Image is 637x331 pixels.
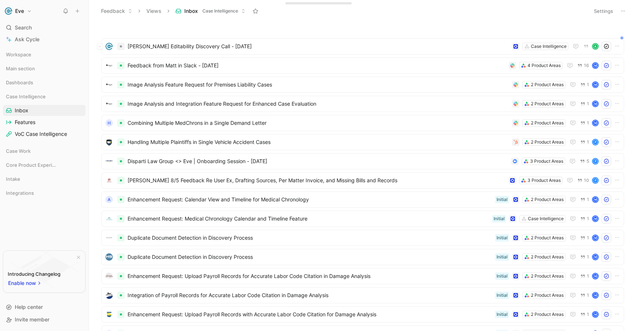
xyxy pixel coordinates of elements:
img: bg-BLZuj68n.svg [10,251,79,288]
div: Integrations [3,187,86,201]
div: M [593,274,598,279]
span: Inbox [15,107,28,114]
button: 1 [579,291,591,299]
a: Features [3,117,86,128]
div: Case IntelligenceInboxFeaturesVoC Case Intelligence [3,91,86,140]
a: logoEnhancement Request: Medical Chronology Calendar and Timeline FeatureCase IntelligenceInitial1M [101,211,624,227]
span: 1 [587,82,589,87]
div: Initial [497,196,508,203]
span: 1 [587,102,589,106]
div: 2 Product Areas [531,196,564,203]
img: logo [105,292,113,299]
div: Main section [3,63,86,76]
div: 3 Product Areas [530,158,563,165]
div: Intake [3,173,86,184]
span: Enhancement Request: Upload Payroll Records for Accurate Labor Code Citation in Damage Analysis [128,272,492,281]
span: Workspace [6,51,31,58]
span: 1 [587,197,589,202]
button: 16 [576,61,591,70]
div: 2 Product Areas [531,253,564,261]
div: Initial [497,292,508,299]
div: Dashboards [3,77,86,88]
span: 1 [587,140,589,144]
span: Ask Cycle [15,35,39,44]
img: logo [105,311,113,318]
img: logo [105,100,113,108]
button: 1 [579,310,591,318]
a: logoDuplicate Document Detection in Discovery Process2 Product AreasInitial1M [101,230,624,246]
img: logo [105,43,113,50]
button: Enable now [8,278,42,288]
div: 3 Product Areas [528,177,561,184]
button: 1 [579,272,591,280]
div: M [593,312,598,317]
button: Feedback [98,6,136,17]
div: M [593,216,598,221]
img: logo [105,177,113,184]
span: Enable now [8,279,37,288]
a: logoIntegration of Payroll Records for Accurate Labor Code Citation in Damage Analysis2 Product A... [101,287,624,303]
a: logo[PERSON_NAME] Editability Discovery Call - [DATE]Case IntelligenceA [101,38,624,54]
a: logoImage Analysis and Integration Feature Request for Enhanced Case Evaluation2 Product Areas1M [101,96,624,112]
span: Search [15,23,32,32]
div: Invite member [3,314,86,325]
div: 2 Product Areas [531,292,564,299]
span: Combining Multiple MedChrons in a Single Demand Letter [128,119,509,127]
div: M [593,120,598,126]
h1: Eve [15,8,24,14]
span: Intake [6,175,20,183]
button: 1 [579,196,591,204]
button: 1 [579,138,591,146]
span: Disparti Law Group <> Eve | Onboarding Session - [DATE] [128,157,508,166]
div: Case Intelligence [3,91,86,102]
span: Integration of Payroll Records for Accurate Labor Code Citation in Damage Analysis [128,291,492,300]
a: Ask Cycle [3,34,86,45]
div: Case Work [3,145,86,156]
div: A [593,44,598,49]
button: InboxCase Intelligence [172,6,249,17]
span: 1 [587,255,589,259]
div: M [593,63,598,68]
div: 4 Product Areas [528,62,561,69]
span: 1 [587,312,589,317]
div: Initial [494,215,505,222]
img: Eve [5,7,12,15]
span: Handling Multiple Plaintiffs in Single Vehicle Accident Cases [128,138,509,147]
div: H [105,119,113,127]
a: logoDuplicate Document Detection in Discovery Process2 Product AreasInitial1M [101,249,624,265]
div: 2 Product Areas [531,81,564,88]
span: Duplicate Document Detection in Discovery Process [128,233,492,242]
div: 2 Product Areas [531,311,564,318]
span: 1 [587,274,589,278]
span: Image Analysis and Integration Feature Request for Enhanced Case Evaluation [128,99,509,108]
div: Search [3,22,86,33]
span: Duplicate Document Detection in Discovery Process [128,253,492,261]
div: Case Intelligence [531,43,567,50]
div: Initial [497,253,508,261]
span: Help center [15,304,43,310]
a: HCombining Multiple MedChrons in a Single Demand Letter2 Product Areas1M [101,115,624,131]
div: M [593,82,598,87]
a: Inbox [3,105,86,116]
span: VoC Case Intelligence [15,130,67,138]
span: Case Intelligence [202,7,238,15]
span: 1 [587,293,589,297]
div: Introducing Changelog [8,270,60,278]
span: [PERSON_NAME] 8/5 Feedback Re User Ex, Drafting Sources, Per Matter Invoice, and Missing Bills an... [128,176,506,185]
img: logo [105,62,113,69]
span: [PERSON_NAME] Editability Discovery Call - [DATE] [128,42,509,51]
div: M [593,293,598,298]
button: 1 [579,100,591,108]
span: Enhancement Request: Calendar View and Timeline for Medical Chronology [128,195,492,204]
button: Settings [591,6,616,16]
button: 1 [579,215,591,223]
img: logo [105,138,113,146]
span: Main section [6,65,35,72]
span: Integrations [6,189,34,197]
a: logo[PERSON_NAME] 8/5 Feedback Re User Ex, Drafting Sources, Per Matter Invoice, and Missing Bill... [101,172,624,189]
a: logoEnhancement Request: Upload Payroll Records with Accurate Labor Code Citation for Damage Anal... [101,306,624,323]
span: Core Product Experience [6,161,56,169]
button: EveEve [3,6,34,16]
div: 2 Product Areas [531,138,564,146]
img: logo [105,215,113,222]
